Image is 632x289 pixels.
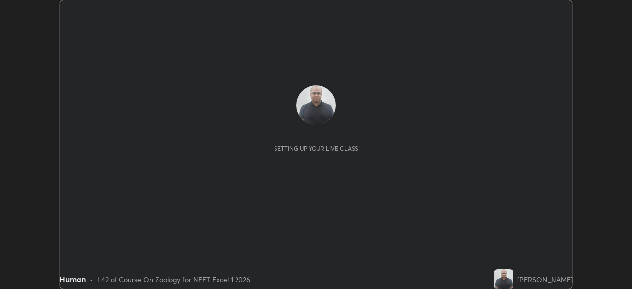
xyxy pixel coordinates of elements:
div: [PERSON_NAME] [517,274,573,285]
div: Human [59,273,86,285]
div: L42 of Course On Zoology for NEET Excel 1 2026 [97,274,250,285]
img: 1bca841f88344d37b9bdf21f79c37e94.jpg [296,85,336,125]
img: 1bca841f88344d37b9bdf21f79c37e94.jpg [494,269,513,289]
div: • [90,274,93,285]
div: Setting up your live class [274,145,358,152]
